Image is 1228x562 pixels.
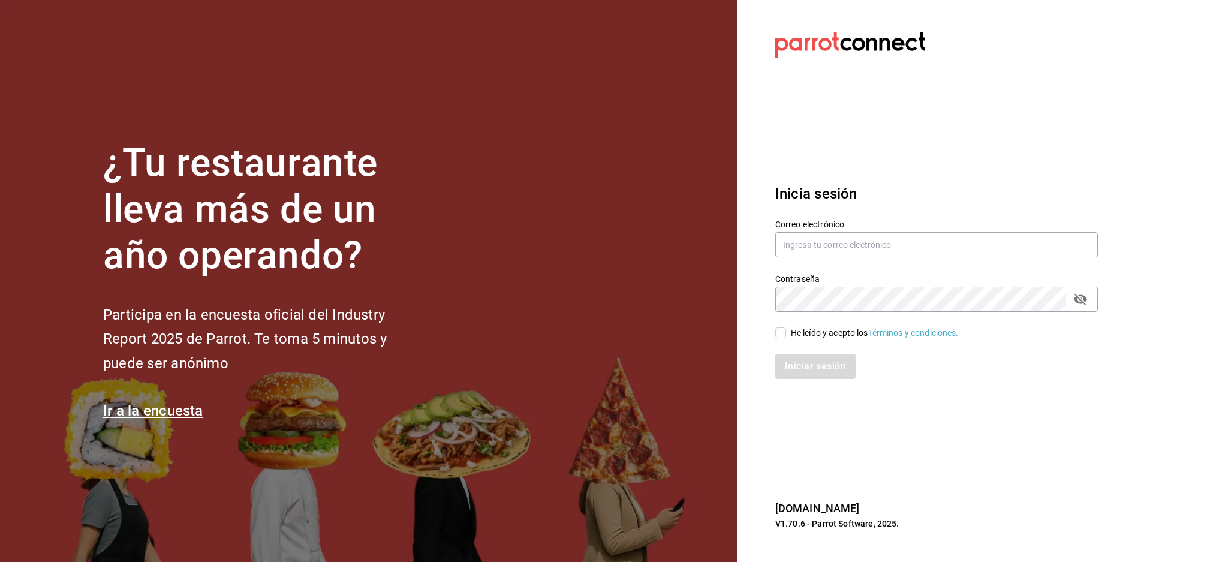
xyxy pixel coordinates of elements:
[775,518,1098,530] p: V1.70.6 - Parrot Software, 2025.
[868,328,959,338] a: Términos y condiciones.
[103,140,427,278] h1: ¿Tu restaurante lleva más de un año operando?
[775,232,1098,257] input: Ingresa tu correo electrónico
[1070,289,1091,309] button: passwordField
[103,402,203,419] a: Ir a la encuesta
[775,220,1098,229] label: Correo electrónico
[791,327,959,339] div: He leído y acepto los
[103,303,427,376] h2: Participa en la encuesta oficial del Industry Report 2025 de Parrot. Te toma 5 minutos y puede se...
[775,275,1098,283] label: Contraseña
[775,183,1098,205] h3: Inicia sesión
[775,502,860,515] a: [DOMAIN_NAME]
